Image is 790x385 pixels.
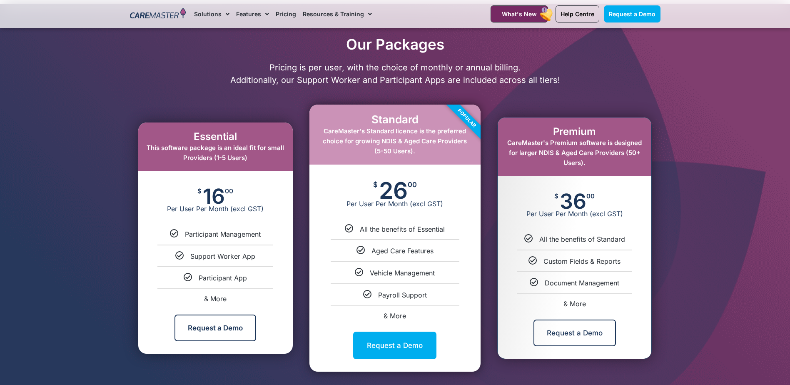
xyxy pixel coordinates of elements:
[586,193,595,199] span: 00
[379,181,408,200] span: 26
[147,144,284,162] span: This software package is an ideal fit for small Providers (1-5 Users)
[561,10,594,17] span: Help Centre
[126,61,665,86] p: Pricing is per user, with the choice of monthly or annual billing. Additionally, our Support Work...
[174,315,256,341] a: Request a Demo
[554,193,558,199] span: $
[190,252,255,260] span: Support Worker App
[199,274,247,282] span: Participant App
[309,200,481,208] span: Per User Per Month (excl GST)
[373,181,378,188] span: $
[318,113,472,126] h2: Standard
[371,247,434,255] span: Aged Care Features
[498,210,651,218] span: Per User Per Month (excl GST)
[539,235,625,243] span: All the benefits of Standard
[353,332,436,359] a: Request a Demo
[543,257,621,265] span: Custom Fields & Reports
[419,71,514,166] div: Popular
[130,8,186,20] img: CareMaster Logo
[203,188,225,205] span: 16
[360,225,445,233] span: All the benefits of Essential
[126,35,665,53] h2: Our Packages
[408,181,417,188] span: 00
[323,127,467,155] span: CareMaster's Standard licence is the preferred choice for growing NDIS & Aged Care Providers (5-5...
[491,5,548,22] a: What's New
[563,300,586,308] span: & More
[604,5,660,22] a: Request a Demo
[384,312,406,320] span: & More
[560,193,586,210] span: 36
[545,279,619,287] span: Document Management
[204,295,227,303] span: & More
[378,291,427,299] span: Payroll Support
[506,126,643,138] h2: Premium
[147,131,284,143] h2: Essential
[533,320,616,346] a: Request a Demo
[225,188,233,194] span: 00
[502,10,537,17] span: What's New
[609,10,655,17] span: Request a Demo
[185,230,261,238] span: Participant Management
[138,205,293,213] span: Per User Per Month (excl GST)
[507,139,642,167] span: CareMaster's Premium software is designed for larger NDIS & Aged Care Providers (50+ Users).
[370,269,435,277] span: Vehicle Management
[197,188,202,194] span: $
[556,5,599,22] a: Help Centre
